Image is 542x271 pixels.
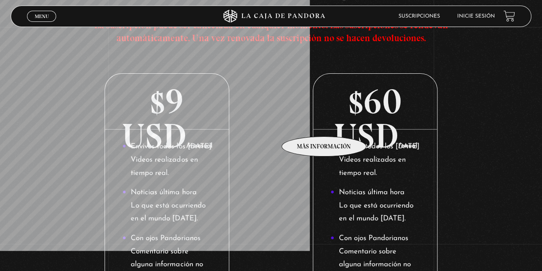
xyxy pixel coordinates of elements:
li: Noticias última hora Lo que está ocurriendo en el mundo [DATE]. [330,186,419,226]
p: $60 USD [313,74,437,129]
a: Inicie sesión [457,14,495,19]
p: $9 USD [105,74,229,129]
a: Suscripciones [398,14,440,19]
h3: Escoja el plan y tiempo de pago que más le funcione. [63,5,479,43]
a: View your shopping cart [503,10,515,22]
span: Menu [35,14,49,19]
li: Envivos todos los [DATE] Videos realizados en tiempo real. [122,140,211,180]
li: Noticias última hora Lo que está ocurriendo en el mundo [DATE]. [122,186,211,226]
span: Cerrar [32,21,52,27]
li: Envivos todos los [DATE] Videos realizados en tiempo real. [330,140,419,180]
